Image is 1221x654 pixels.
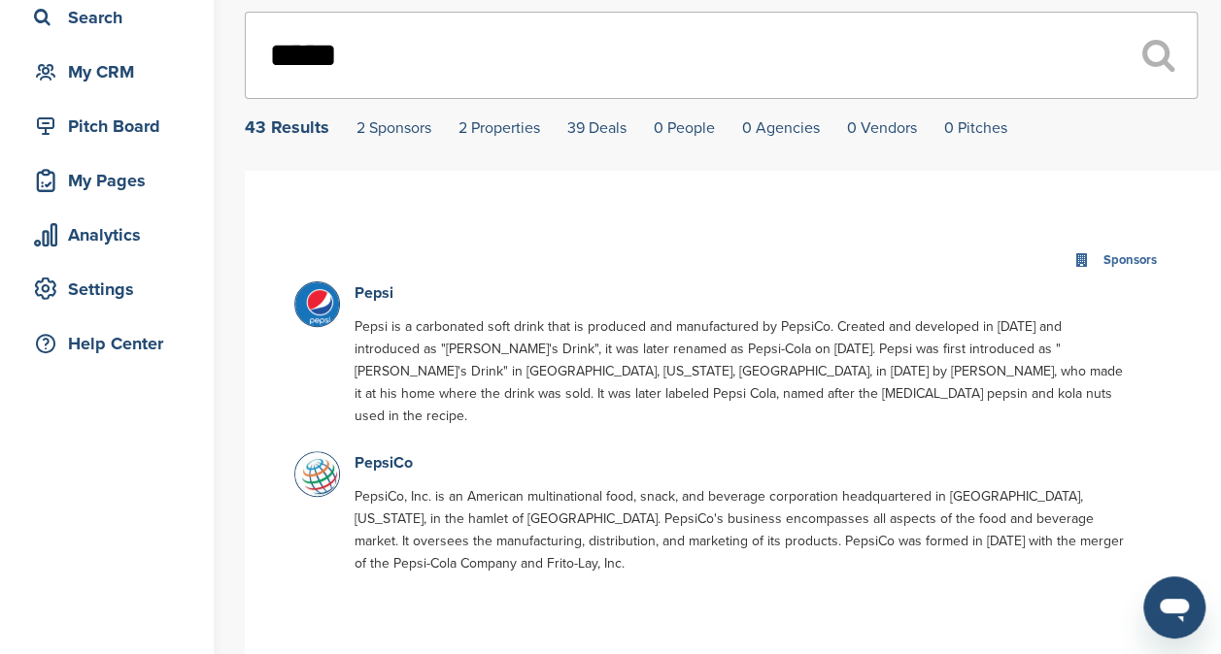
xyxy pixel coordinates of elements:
p: PepsiCo, Inc. is an American multinational food, snack, and beverage corporation headquartered in... [355,485,1125,574]
a: Pitch Board [19,104,194,148]
a: Help Center [19,321,194,366]
div: 43 Results [245,118,329,136]
a: Pepsi [355,283,393,303]
iframe: Button to launch messaging window [1143,576,1205,638]
div: Analytics [29,217,194,252]
a: My Pages [19,158,194,203]
a: 2 Properties [458,118,540,138]
a: 0 People [654,118,715,138]
div: Sponsors [1099,249,1162,272]
a: Analytics [19,213,194,257]
a: Settings [19,267,194,311]
a: 39 Deals [567,118,627,138]
a: 2 Sponsors [356,118,431,138]
div: My CRM [29,54,194,89]
p: Pepsi is a carbonated soft drink that is produced and manufactured by PepsiCo. Created and develo... [355,315,1125,427]
img: Un3w7c0g 400x400 [295,452,344,501]
a: PepsiCo [355,453,413,473]
a: 0 Agencies [742,118,820,138]
a: 0 Vendors [847,118,917,138]
div: My Pages [29,163,194,198]
div: Help Center [29,326,194,361]
img: Pepsi logo [295,282,344,331]
a: My CRM [19,49,194,94]
div: Pitch Board [29,109,194,144]
a: 0 Pitches [944,118,1007,138]
div: Settings [29,272,194,307]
